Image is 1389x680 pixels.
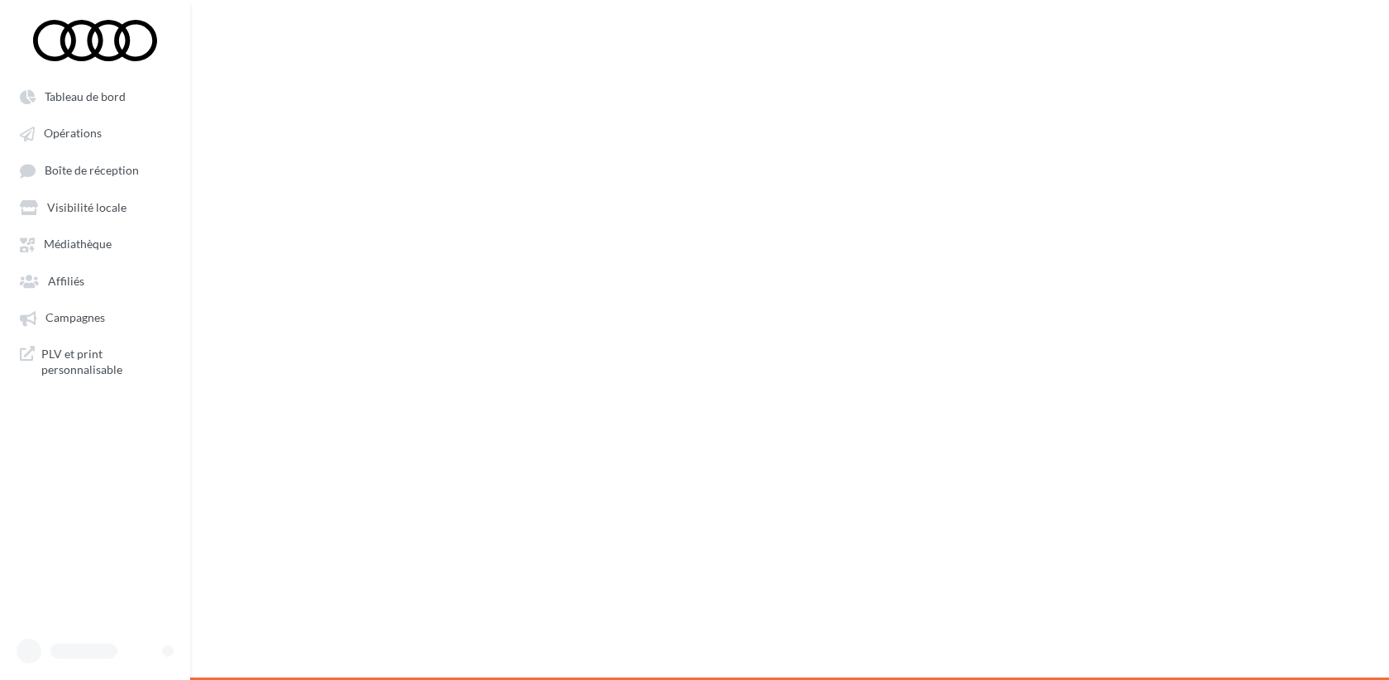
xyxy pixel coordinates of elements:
a: Campagnes [10,302,180,332]
a: Opérations [10,117,180,147]
a: Affiliés [10,266,180,295]
a: Médiathèque [10,228,180,258]
a: PLV et print personnalisable [10,339,180,385]
a: Visibilité locale [10,192,180,222]
a: Tableau de bord [10,81,180,111]
span: Visibilité locale [47,200,126,214]
span: Médiathèque [44,237,112,251]
span: Boîte de réception [45,163,139,177]
span: Campagnes [45,311,105,325]
span: Affiliés [48,274,84,288]
span: Tableau de bord [45,89,126,103]
a: Boîte de réception [10,155,180,185]
span: PLV et print personnalisable [41,346,170,378]
span: Opérations [44,127,102,141]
